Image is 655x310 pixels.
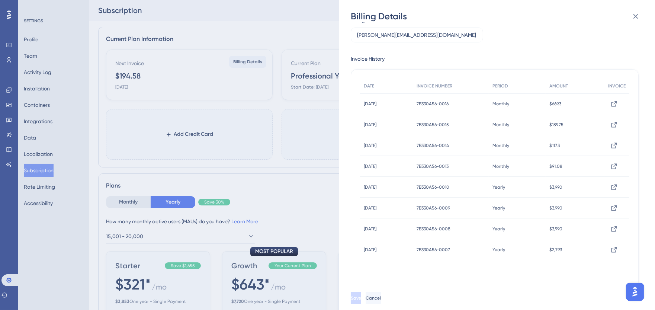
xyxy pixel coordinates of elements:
span: [DATE] [364,226,376,232]
span: 7B330A56-0008 [417,226,450,232]
span: [DATE] [364,184,376,190]
span: [DATE] [364,163,376,169]
span: [DATE] [364,101,376,107]
span: $91.08 [549,163,562,169]
span: Yearly [492,205,505,211]
button: Save [351,292,361,304]
span: INVOICE [608,83,626,89]
span: Yearly [492,247,505,253]
div: Invoice History [351,54,385,63]
span: $3,990 [549,226,562,232]
span: INVOICE NUMBER [417,83,452,89]
input: E-mail [357,31,477,39]
span: 7B330A56-0015 [417,122,449,128]
span: Monthly [492,122,509,128]
span: DATE [364,83,374,89]
iframe: UserGuiding AI Assistant Launcher [624,281,646,303]
span: Yearly [492,184,505,190]
span: [DATE] [364,247,376,253]
span: 7B330A56-0007 [417,247,450,253]
span: Monthly [492,163,509,169]
span: $189.75 [549,122,564,128]
span: Monthly [492,143,509,148]
span: Yearly [492,226,505,232]
span: $2,793 [549,247,562,253]
span: [DATE] [364,205,376,211]
span: [DATE] [364,143,376,148]
span: 7B330A56-0016 [417,101,449,107]
span: 7B330A56-0010 [417,184,449,190]
span: Save [351,295,361,301]
span: PERIOD [492,83,508,89]
span: Cancel [366,295,381,301]
span: 7B330A56-0014 [417,143,449,148]
span: $3,990 [549,205,562,211]
span: $117.3 [549,143,560,148]
span: 7B330A56-0009 [417,205,450,211]
div: Billing Details [351,10,645,22]
span: Monthly [492,101,509,107]
span: [DATE] [364,122,376,128]
span: $3,990 [549,184,562,190]
span: $669.3 [549,101,561,107]
span: 7B330A56-0013 [417,163,449,169]
button: Cancel [366,292,381,304]
span: AMOUNT [549,83,568,89]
